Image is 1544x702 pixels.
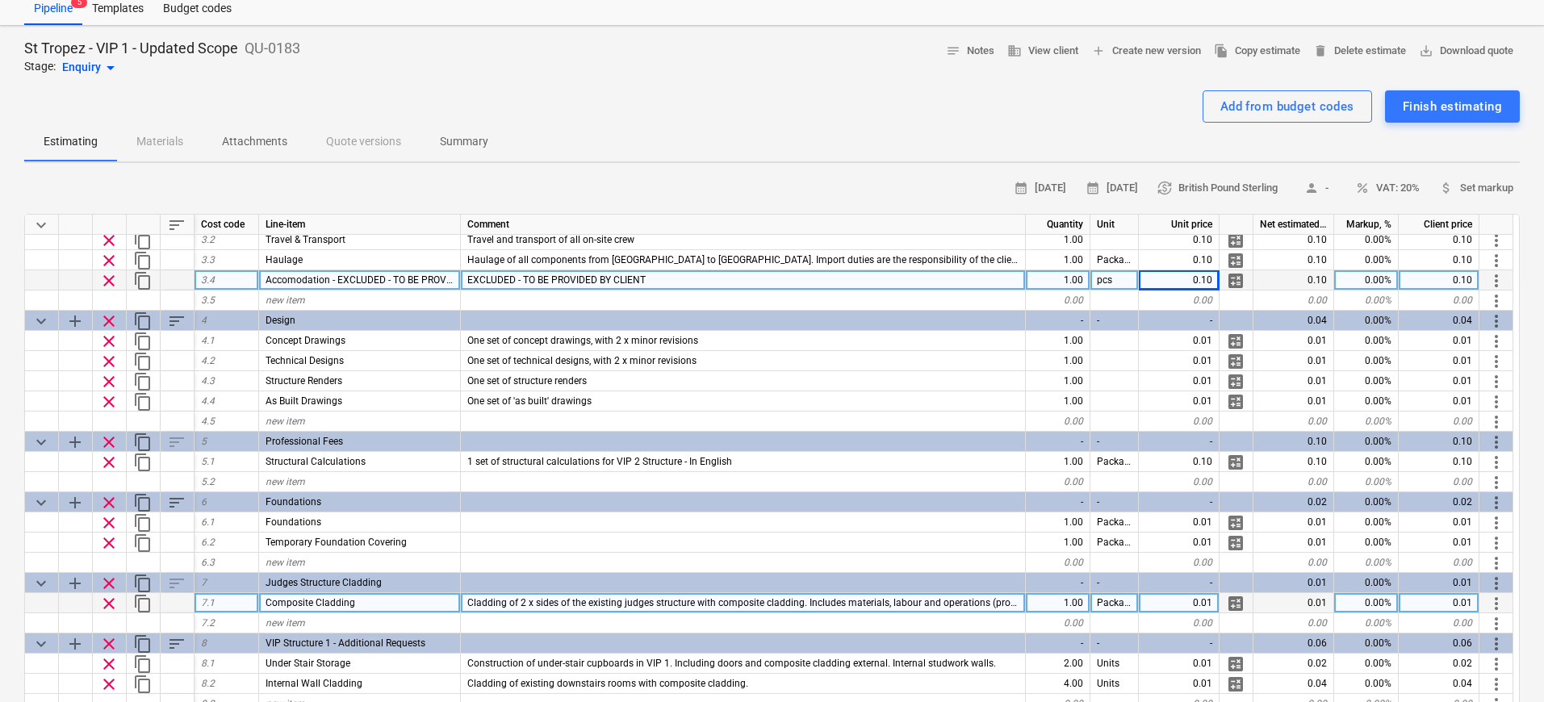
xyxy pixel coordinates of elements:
div: 0.00 [1399,412,1479,432]
div: 0.00% [1334,593,1399,613]
span: Manage detailed breakdown for the row [1226,453,1245,472]
div: 0.01 [1253,573,1334,593]
div: 0.06 [1399,633,1479,654]
span: Collapse category [31,634,51,654]
div: 1.00 [1026,230,1090,250]
button: Download quote [1412,39,1520,64]
div: 0.00 [1253,472,1334,492]
div: 1.00 [1026,452,1090,472]
div: 4.00 [1026,674,1090,694]
span: More actions [1487,432,1506,452]
span: More actions [1487,372,1506,391]
div: - [1090,492,1139,512]
div: 0.10 [1399,452,1479,472]
div: Package [1090,250,1139,270]
div: pcs [1090,270,1139,290]
div: 0.10 [1253,270,1334,290]
div: 1.00 [1026,391,1090,412]
div: 0.00% [1334,533,1399,553]
div: Package [1090,452,1139,472]
span: Manage detailed breakdown for the row [1226,392,1245,412]
div: 0.10 [1399,270,1479,290]
div: 0.00% [1334,412,1399,432]
div: Client price [1399,215,1479,235]
div: 0.01 [1399,391,1479,412]
button: Add from budget codes [1203,90,1372,123]
div: 2.00 [1026,654,1090,674]
div: Add from budget codes [1220,96,1354,117]
div: 0.00 [1399,472,1479,492]
span: More actions [1487,473,1506,492]
div: 0.00% [1334,613,1399,633]
div: 0.10 [1253,250,1334,270]
div: Unit [1090,215,1139,235]
p: Estimating [44,133,98,150]
span: More actions [1487,554,1506,573]
div: - [1026,492,1090,512]
span: Haulage [266,254,303,265]
span: Duplicate category [133,432,153,452]
div: - [1139,492,1220,512]
button: Create new version [1085,39,1207,64]
div: 0.10 [1139,452,1220,472]
span: Remove row [99,352,119,371]
div: Units [1090,654,1139,674]
div: 0.00 [1253,553,1334,573]
span: 3.4 [201,274,215,286]
button: Set markup [1433,176,1520,201]
div: - [1139,432,1220,452]
div: - [1090,633,1139,654]
span: Travel & Transport [266,234,345,245]
span: Copy estimate [1214,42,1300,61]
div: 0.00% [1334,270,1399,290]
span: 3.2 [201,234,215,245]
button: Finish estimating [1385,90,1520,123]
span: currency_exchange [1157,181,1172,195]
div: 0.01 [1139,512,1220,533]
button: British Pound Sterling [1151,176,1284,201]
p: Attachments [222,133,287,150]
div: 1.00 [1026,593,1090,613]
div: 0.10 [1253,230,1334,250]
div: 0.04 [1253,311,1334,331]
span: Manage detailed breakdown for the row [1226,352,1245,371]
span: Structure Renders [266,375,342,387]
span: Notes [946,42,994,61]
div: - [1139,311,1220,331]
span: One set of structure renders [467,375,587,387]
span: Remove row [99,513,119,533]
div: 1.00 [1026,331,1090,351]
div: 0.10 [1399,250,1479,270]
span: Collapse category [31,574,51,593]
div: 0.00% [1334,452,1399,472]
span: More actions [1487,533,1506,553]
div: 0.01 [1139,371,1220,391]
span: View client [1007,42,1078,61]
div: Markup, % [1334,215,1399,235]
div: 0.04 [1253,674,1334,694]
span: Duplicate row [133,513,153,533]
button: - [1291,176,1342,201]
button: Copy estimate [1207,39,1307,64]
div: 0.01 [1399,593,1479,613]
span: Remove row [99,574,119,593]
div: Finish estimating [1403,96,1502,117]
button: View client [1001,39,1085,64]
span: new item [266,295,305,306]
span: calendar_month [1086,181,1100,195]
span: Add sub category to row [65,432,85,452]
span: More actions [1487,231,1506,250]
div: - [1026,432,1090,452]
p: St Tropez - VIP 1 - Updated Scope [24,39,238,58]
div: 0.00 [1139,472,1220,492]
div: - [1090,573,1139,593]
span: file_copy [1214,44,1228,58]
div: 0.01 [1253,512,1334,533]
span: EXCLUDED - TO BE PROVIDED BY CLIENT [467,274,646,286]
span: More actions [1487,352,1506,371]
span: Manage detailed breakdown for the row [1226,271,1245,290]
span: Manage detailed breakdown for the row [1226,654,1245,674]
div: 0.00% [1334,331,1399,351]
div: 1.00 [1026,351,1090,371]
span: calendar_month [1014,181,1028,195]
